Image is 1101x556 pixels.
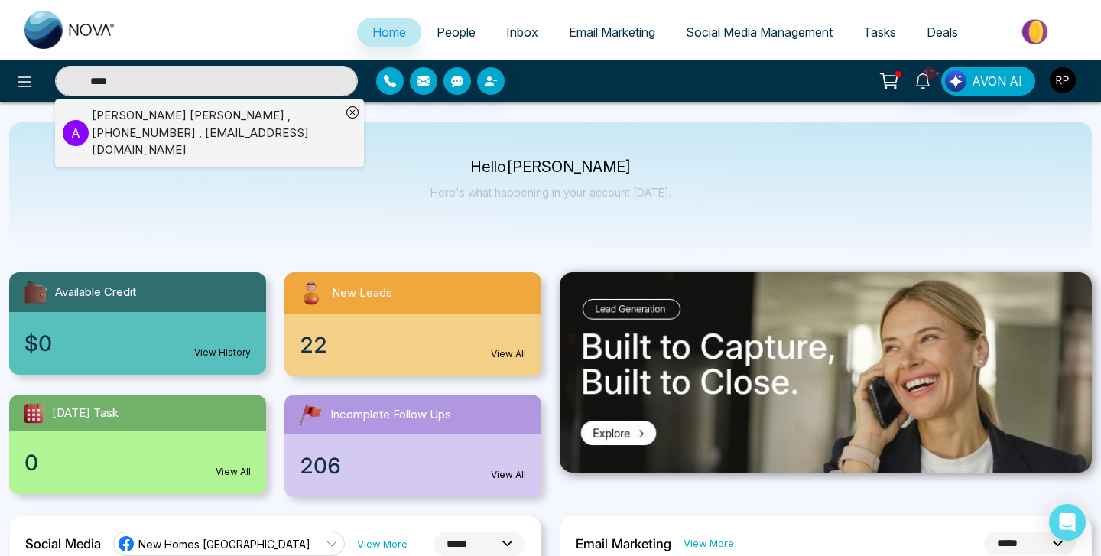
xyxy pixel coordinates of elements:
[671,18,848,47] a: Social Media Management
[491,347,526,361] a: View All
[216,465,251,479] a: View All
[357,537,408,551] a: View More
[927,24,958,40] span: Deals
[25,536,101,551] h2: Social Media
[330,406,451,424] span: Incomplete Follow Ups
[297,278,326,307] img: newLeads.svg
[357,18,421,47] a: Home
[92,107,341,159] div: [PERSON_NAME] [PERSON_NAME] , [PHONE_NUMBER] , [EMAIL_ADDRESS][DOMAIN_NAME]
[863,24,896,40] span: Tasks
[684,536,734,551] a: View More
[138,537,310,551] span: New Homes [GEOGRAPHIC_DATA]
[24,327,52,359] span: $0
[554,18,671,47] a: Email Marketing
[430,161,671,174] p: Hello [PERSON_NAME]
[506,24,538,40] span: Inbox
[63,120,89,146] p: A
[55,284,136,301] span: Available Credit
[491,18,554,47] a: Inbox
[941,67,1035,96] button: AVON AI
[332,285,392,302] span: New Leads
[981,15,1092,49] img: Market-place.gif
[576,536,671,551] h2: Email Marketing
[686,24,833,40] span: Social Media Management
[569,24,655,40] span: Email Marketing
[421,18,491,47] a: People
[1050,67,1076,93] img: User Avatar
[300,450,341,482] span: 206
[24,447,38,479] span: 0
[52,405,119,422] span: [DATE] Task
[372,24,406,40] span: Home
[297,401,324,428] img: followUps.svg
[945,70,966,92] img: Lead Flow
[21,401,46,425] img: todayTask.svg
[848,18,911,47] a: Tasks
[24,11,116,49] img: Nova CRM Logo
[21,278,49,306] img: availableCredit.svg
[911,18,973,47] a: Deals
[972,72,1022,90] span: AVON AI
[430,186,671,199] p: Here's what happening in your account [DATE].
[300,329,327,361] span: 22
[560,272,1092,473] img: .
[194,346,251,359] a: View History
[491,468,526,482] a: View All
[275,395,550,497] a: Incomplete Follow Ups206View All
[1049,504,1086,541] div: Open Intercom Messenger
[275,272,550,376] a: New Leads22View All
[437,24,476,40] span: People
[905,67,941,93] a: 10+
[923,67,937,80] span: 10+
